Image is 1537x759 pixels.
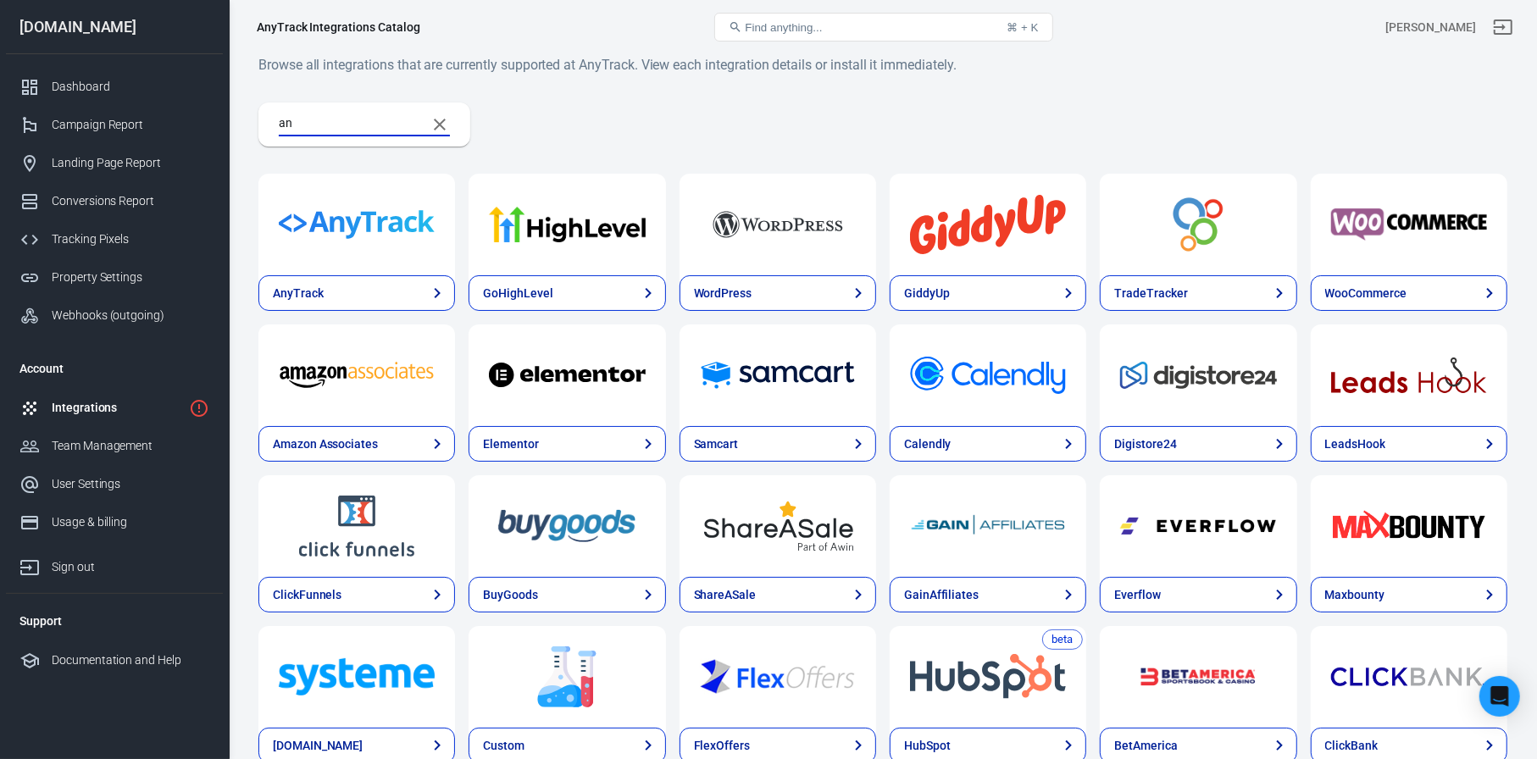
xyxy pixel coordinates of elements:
[1120,496,1276,557] img: Everflow
[6,258,223,296] a: Property Settings
[700,496,856,557] img: ShareASale
[483,586,538,604] div: BuyGoods
[890,324,1086,426] a: Calendly
[273,737,363,755] div: [DOMAIN_NAME]
[700,646,856,707] img: FlexOffers
[1100,324,1296,426] a: Digistore24
[258,426,455,462] a: Amazon Associates
[1311,174,1507,275] a: WooCommerce
[52,269,209,286] div: Property Settings
[6,68,223,106] a: Dashboard
[1120,345,1276,406] img: Digistore24
[6,106,223,144] a: Campaign Report
[1331,345,1487,406] img: LeadsHook
[258,54,1507,75] h6: Browse all integrations that are currently supported at AnyTrack. View each integration details o...
[279,646,435,707] img: Systeme.io
[890,577,1086,612] a: GainAffiliates
[1007,21,1038,34] div: ⌘ + K
[1100,174,1296,275] a: TradeTracker
[1331,496,1487,557] img: Maxbounty
[258,275,455,311] a: AnyTrack
[489,496,645,557] img: BuyGoods
[904,285,950,302] div: GiddyUp
[1120,194,1276,255] img: TradeTracker
[52,307,209,324] div: Webhooks (outgoing)
[1325,435,1386,453] div: LeadsHook
[1100,626,1296,728] a: BetAmerica
[483,285,552,302] div: GoHighLevel
[6,541,223,586] a: Sign out
[680,324,876,426] a: Samcart
[6,601,223,641] li: Support
[6,389,223,427] a: Integrations
[1311,475,1507,577] a: Maxbounty
[469,475,665,577] a: BuyGoods
[469,626,665,728] a: Custom
[1325,737,1379,755] div: ClickBank
[890,475,1086,577] a: GainAffiliates
[1114,737,1178,755] div: BetAmerica
[189,398,209,418] svg: 2 networks not verified yet
[279,496,435,557] img: ClickFunnels
[469,324,665,426] a: Elementor
[890,626,1086,728] a: HubSpot
[1386,19,1476,36] div: Account id: UQweojfB
[1120,646,1276,707] img: BetAmerica
[890,426,1086,462] a: Calendly
[1483,7,1523,47] a: Sign out
[680,275,876,311] a: WordPress
[1311,324,1507,426] a: LeadsHook
[1479,676,1520,717] div: Open Intercom Messenger
[910,345,1066,406] img: Calendly
[1114,435,1176,453] div: Digistore24
[52,116,209,134] div: Campaign Report
[1325,285,1407,302] div: WooCommerce
[746,21,823,34] span: Find anything...
[1331,194,1487,255] img: WooCommerce
[257,19,420,36] div: AnyTrack Integrations Catalog
[273,435,378,453] div: Amazon Associates
[469,174,665,275] a: GoHighLevel
[6,348,223,389] li: Account
[279,345,435,406] img: Amazon Associates
[904,586,979,604] div: GainAffiliates
[694,586,757,604] div: ShareASale
[910,496,1066,557] img: GainAffiliates
[258,577,455,612] a: ClickFunnels
[6,182,223,220] a: Conversions Report
[6,220,223,258] a: Tracking Pixels
[469,426,665,462] a: Elementor
[6,427,223,465] a: Team Management
[694,435,739,453] div: Samcart
[1114,586,1161,604] div: Everflow
[273,285,324,302] div: AnyTrack
[52,230,209,248] div: Tracking Pixels
[700,345,856,406] img: Samcart
[52,558,209,576] div: Sign out
[700,194,856,255] img: WordPress
[1325,586,1385,604] div: Maxbounty
[694,737,751,755] div: FlexOffers
[1100,577,1296,612] a: Everflow
[483,435,539,453] div: Elementor
[904,737,951,755] div: HubSpot
[680,174,876,275] a: WordPress
[694,285,752,302] div: WordPress
[6,503,223,541] a: Usage & billing
[6,144,223,182] a: Landing Page Report
[258,324,455,426] a: Amazon Associates
[680,475,876,577] a: ShareASale
[680,577,876,612] a: ShareASale
[489,345,645,406] img: Elementor
[1331,646,1487,707] img: ClickBank
[273,586,341,604] div: ClickFunnels
[52,399,182,417] div: Integrations
[1311,626,1507,728] a: ClickBank
[6,465,223,503] a: User Settings
[680,626,876,728] a: FlexOffers
[279,194,435,255] img: AnyTrack
[469,577,665,612] a: BuyGoods
[910,646,1066,707] img: HubSpot
[1100,275,1296,311] a: TradeTracker
[52,78,209,96] div: Dashboard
